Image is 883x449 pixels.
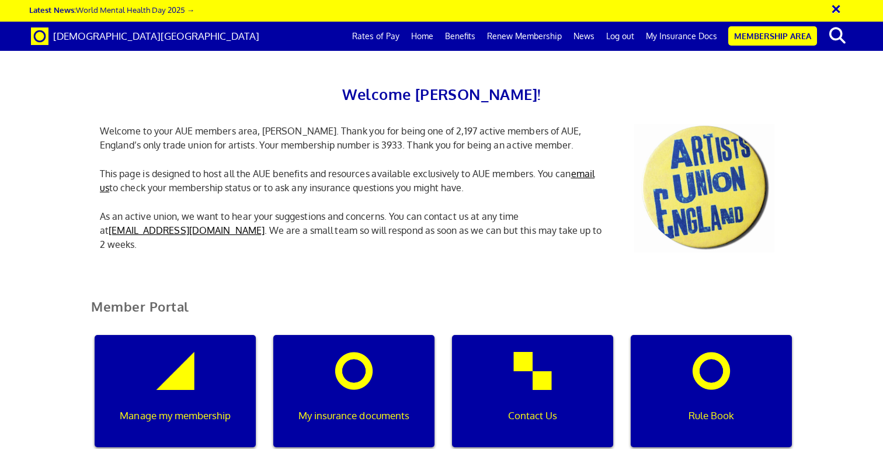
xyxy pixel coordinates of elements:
a: [EMAIL_ADDRESS][DOMAIN_NAME] [109,224,265,236]
button: search [819,23,855,48]
p: This page is designed to host all the AUE benefits and resources available exclusively to AUE mem... [91,167,617,195]
p: As an active union, we want to hear your suggestions and concerns. You can contact us at any time... [91,209,617,251]
a: Renew Membership [481,22,568,51]
span: [DEMOGRAPHIC_DATA][GEOGRAPHIC_DATA] [53,30,259,42]
a: Latest News:World Mental Health Day 2025 → [29,5,194,15]
a: Home [405,22,439,51]
p: Rule Book [639,408,784,423]
a: Benefits [439,22,481,51]
a: News [568,22,600,51]
a: Log out [600,22,640,51]
a: Brand [DEMOGRAPHIC_DATA][GEOGRAPHIC_DATA] [22,22,268,51]
a: Membership Area [728,26,817,46]
p: Manage my membership [103,408,248,423]
p: My insurance documents [281,408,426,423]
p: Welcome to your AUE members area, [PERSON_NAME]. Thank you for being one of 2,197 active members ... [91,124,617,152]
strong: Latest News: [29,5,76,15]
a: Rates of Pay [346,22,405,51]
a: My Insurance Docs [640,22,723,51]
h2: Welcome [PERSON_NAME]! [91,82,792,106]
h2: Member Portal [82,299,801,328]
p: Contact Us [460,408,605,423]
